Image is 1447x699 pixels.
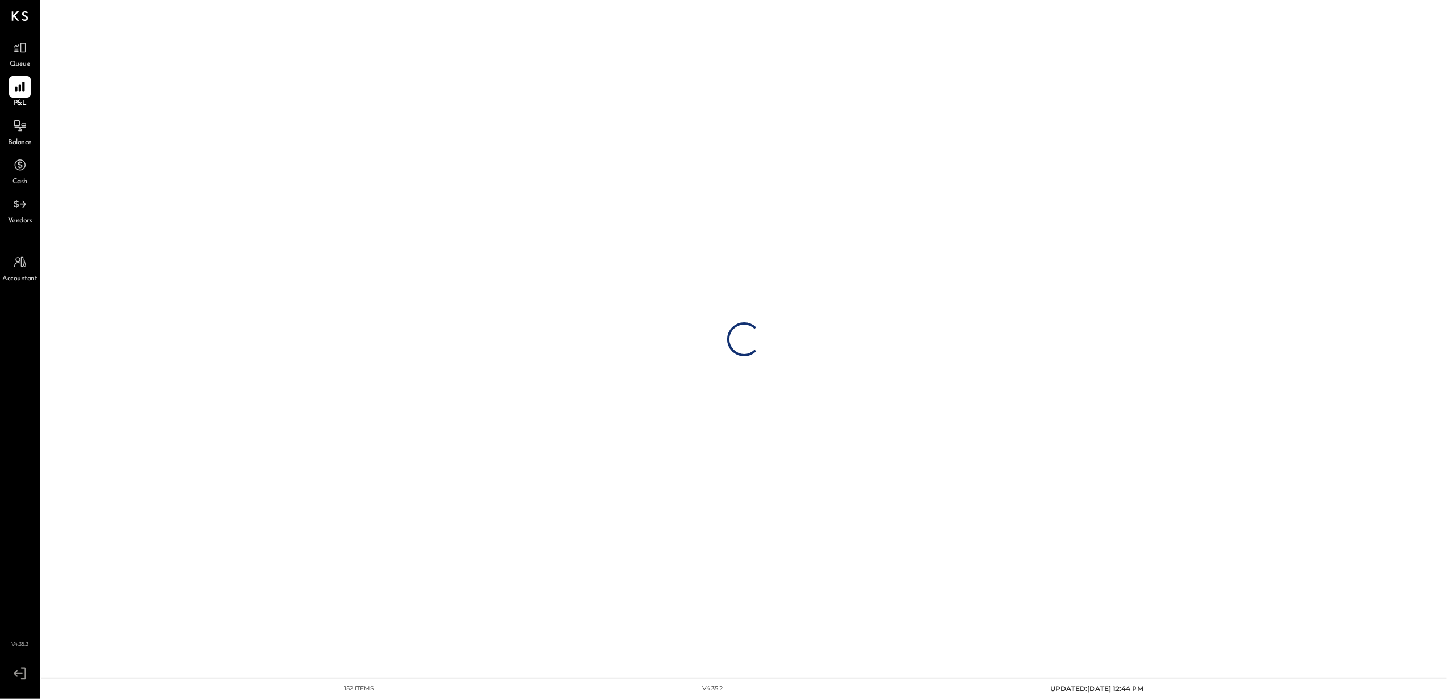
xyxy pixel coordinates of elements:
span: Accountant [3,274,37,284]
a: Vendors [1,193,39,226]
span: Balance [8,138,32,148]
a: Accountant [1,251,39,284]
span: UPDATED: [DATE] 12:44 PM [1051,684,1144,693]
a: P&L [1,76,39,109]
a: Balance [1,115,39,148]
span: Cash [12,177,27,187]
span: Queue [10,60,31,70]
a: Queue [1,37,39,70]
a: Cash [1,154,39,187]
span: P&L [14,99,27,109]
span: Vendors [8,216,32,226]
div: 152 items [345,684,375,693]
div: v 4.35.2 [702,684,723,693]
